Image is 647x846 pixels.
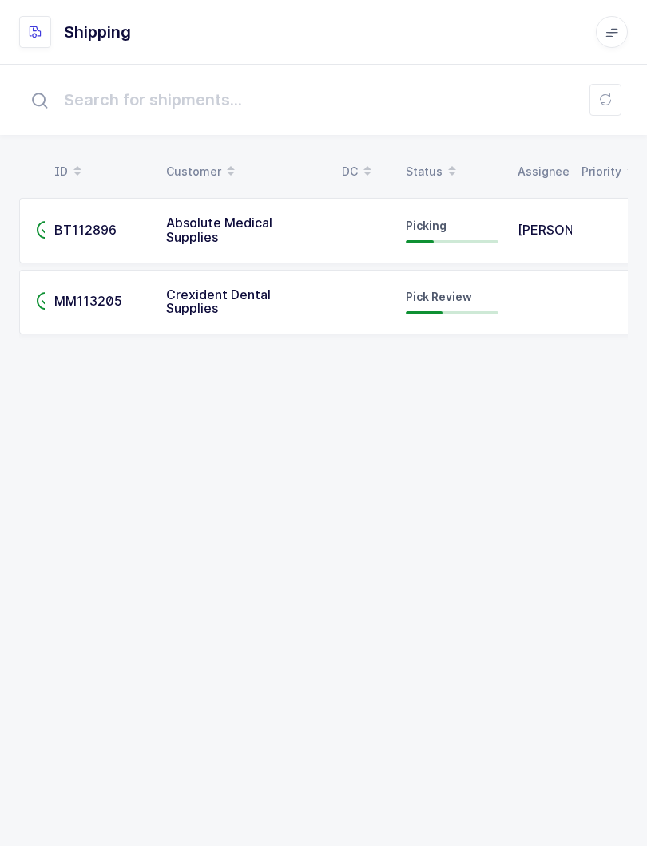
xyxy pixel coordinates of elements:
[54,222,117,238] span: BT112896
[406,290,472,303] span: Pick Review
[406,219,447,232] span: Picking
[36,293,55,309] span: 
[54,158,147,185] div: ID
[166,215,272,245] span: Absolute Medical Supplies
[342,158,387,185] div: DC
[54,293,122,309] span: MM113205
[518,158,562,185] div: Assignee
[406,158,498,185] div: Status
[19,74,628,125] input: Search for shipments...
[36,222,55,238] span: 
[64,19,131,45] h1: Shipping
[166,287,271,317] span: Crexident Dental Supplies
[582,158,620,185] div: Priority
[518,222,622,238] span: [PERSON_NAME]
[166,158,323,185] div: Customer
